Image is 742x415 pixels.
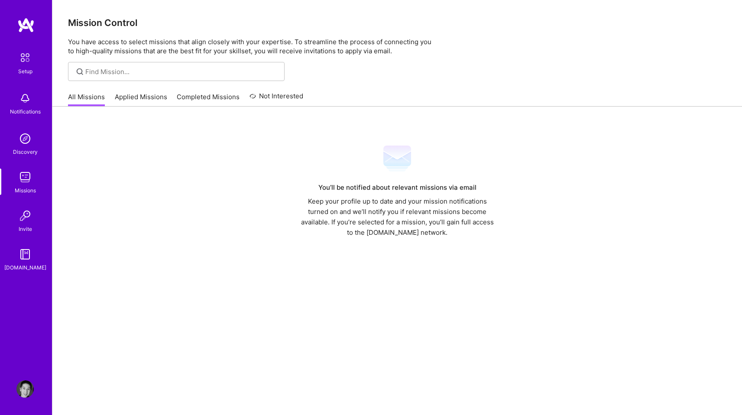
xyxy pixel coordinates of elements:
img: Mail [383,145,411,172]
a: Applied Missions [115,92,167,107]
div: Missions [15,186,36,195]
div: Invite [19,224,32,233]
div: [DOMAIN_NAME] [4,263,46,272]
img: Invite [16,207,34,224]
a: Completed Missions [177,92,240,107]
img: logo [17,17,35,33]
div: Keep your profile up to date and your mission notifications turned on and we’ll notify you if rel... [297,196,497,238]
a: Not Interested [249,91,304,107]
img: guide book [16,246,34,263]
input: Find Mission... [85,67,278,76]
h3: Mission Control [68,17,726,28]
img: discovery [16,130,34,147]
a: All Missions [68,92,105,107]
img: teamwork [16,169,34,186]
i: icon SearchGrey [75,67,85,77]
p: You have access to select missions that align closely with your expertise. To streamline the proc... [68,37,726,55]
div: Setup [18,67,32,76]
img: User Avatar [16,380,34,398]
img: bell [16,90,34,107]
a: User Avatar [14,380,36,398]
div: Notifications [10,107,41,116]
div: Discovery [13,147,38,156]
div: You’ll be notified about relevant missions via email [297,182,497,193]
img: setup [16,49,34,67]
